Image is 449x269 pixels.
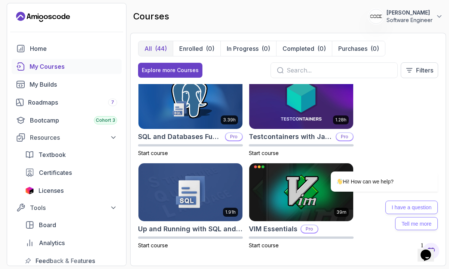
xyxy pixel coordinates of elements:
p: Completed [282,44,314,53]
h2: VIM Essentials [249,224,297,234]
img: VIM Essentials card [249,163,353,222]
h2: Testcontainers with Java [249,132,333,142]
h2: Up and Running with SQL and Databases [138,224,243,234]
button: In Progress(0) [220,41,276,56]
p: Purchases [338,44,367,53]
span: Feedback & Features [36,256,95,265]
button: Enrolled(0) [173,41,220,56]
a: feedback [21,253,122,268]
p: Enrolled [179,44,203,53]
button: Tools [12,201,122,214]
img: Testcontainers with Java card [249,71,353,129]
span: Start course [249,242,279,248]
p: Software Engineer [387,16,433,24]
iframe: chat widget [418,239,442,262]
div: My Builds [30,80,117,89]
button: Filters [401,62,438,78]
a: certificates [21,165,122,180]
a: courses [12,59,122,74]
button: Completed(0) [276,41,332,56]
span: 7 [111,99,114,105]
a: roadmaps [12,95,122,110]
div: Tools [30,203,117,212]
button: Explore more Courses [138,63,202,78]
span: Analytics [39,238,65,247]
button: Purchases(0) [332,41,385,56]
div: Roadmaps [28,98,117,107]
a: home [12,41,122,56]
p: Pro [301,225,318,233]
p: [PERSON_NAME] [387,9,433,16]
p: 3.39h [223,117,236,123]
span: Start course [249,150,279,156]
p: All [144,44,152,53]
img: jetbrains icon [25,187,34,194]
div: (0) [370,44,379,53]
button: All(44) [138,41,173,56]
a: textbook [21,147,122,162]
button: Resources [12,131,122,144]
div: Resources [30,133,117,142]
p: In Progress [227,44,259,53]
a: board [21,217,122,232]
div: (0) [317,44,326,53]
p: Pro [226,133,242,140]
span: Start course [138,242,168,248]
a: bootcamp [12,113,122,128]
a: analytics [21,235,122,250]
span: Certificates [39,168,72,177]
a: Landing page [16,11,70,23]
div: Bootcamp [30,116,117,125]
h2: SQL and Databases Fundamentals [138,132,222,142]
a: licenses [21,183,122,198]
input: Search... [287,66,391,75]
div: (0) [206,44,214,53]
p: 1.91h [225,209,236,215]
img: SQL and Databases Fundamentals card [138,71,242,129]
span: Textbook [39,150,66,159]
div: Home [30,44,117,53]
div: (44) [155,44,167,53]
iframe: chat widget [307,112,442,235]
h2: courses [133,10,169,22]
div: Explore more Courses [142,67,199,74]
img: Up and Running with SQL and Databases card [138,163,242,222]
span: Board [39,220,56,229]
a: builds [12,77,122,92]
span: Cohort 3 [96,117,115,123]
span: Licenses [39,186,64,195]
button: user profile image[PERSON_NAME]Software Engineer [369,9,443,24]
p: Filters [416,66,433,75]
span: Start course [138,150,168,156]
div: My Courses [30,62,117,71]
img: user profile image [369,9,383,24]
div: (0) [262,44,270,53]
